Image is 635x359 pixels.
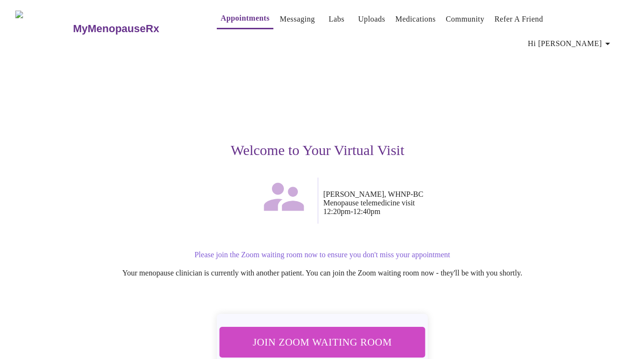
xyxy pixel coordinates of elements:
[323,190,613,216] p: [PERSON_NAME], WHNP-BC Menopause telemedicine visit 12:20pm - 12:40pm
[22,142,613,158] h3: Welcome to Your Virtual Visit
[391,10,439,29] button: Medications
[32,251,613,259] p: Please join the Zoom waiting room now to ensure you don't miss your appointment
[442,10,488,29] button: Community
[358,12,386,26] a: Uploads
[232,333,412,351] span: Join Zoom Waiting Room
[15,11,72,47] img: MyMenopauseRx Logo
[32,269,613,277] p: Your menopause clinician is currently with another patient. You can join the Zoom waiting room no...
[491,10,547,29] button: Refer a Friend
[524,34,617,53] button: Hi [PERSON_NAME]
[280,12,315,26] a: Messaging
[528,37,613,50] span: Hi [PERSON_NAME]
[446,12,484,26] a: Community
[276,10,318,29] button: Messaging
[329,12,344,26] a: Labs
[72,12,198,46] a: MyMenopauseRx
[220,327,425,357] button: Join Zoom Waiting Room
[395,12,435,26] a: Medications
[321,10,352,29] button: Labs
[217,9,273,29] button: Appointments
[221,12,270,25] a: Appointments
[354,10,389,29] button: Uploads
[494,12,543,26] a: Refer a Friend
[73,23,159,35] h3: MyMenopauseRx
